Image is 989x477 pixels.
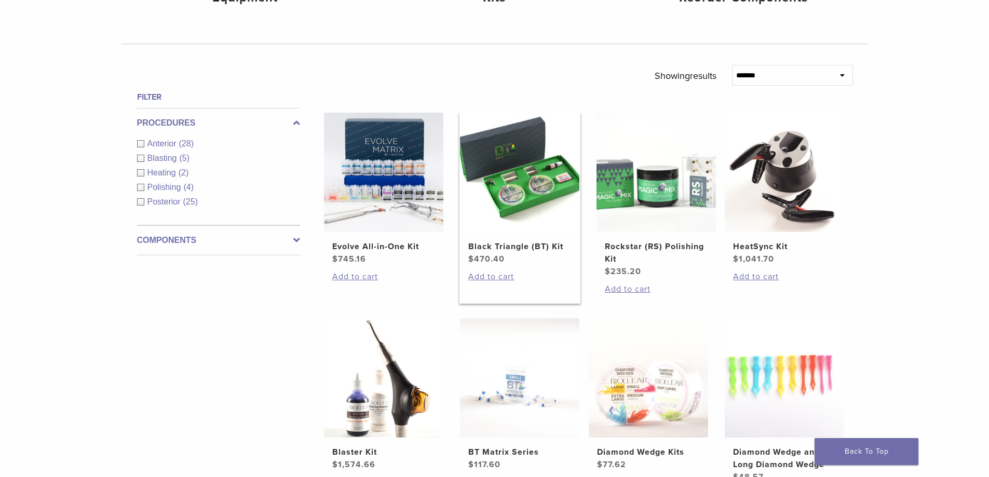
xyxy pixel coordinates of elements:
[588,318,709,471] a: Diamond Wedge KitsDiamond Wedge Kits $77.62
[724,113,845,265] a: HeatSync KitHeatSync Kit $1,041.70
[147,154,180,162] span: Blasting
[733,254,774,264] bdi: 1,041.70
[596,113,717,278] a: Rockstar (RS) Polishing KitRockstar (RS) Polishing Kit $235.20
[733,270,836,283] a: Add to cart: “HeatSync Kit”
[147,168,179,177] span: Heating
[332,459,338,470] span: $
[137,117,300,129] label: Procedures
[468,270,571,283] a: Add to cart: “Black Triangle (BT) Kit”
[332,459,375,470] bdi: 1,574.66
[137,91,300,103] h4: Filter
[147,197,183,206] span: Posterior
[733,446,836,471] h2: Diamond Wedge and Long Diamond Wedge
[332,240,435,253] h2: Evolve All-in-One Kit
[597,459,626,470] bdi: 77.62
[179,139,194,148] span: (28)
[733,240,836,253] h2: HeatSync Kit
[183,183,194,192] span: (4)
[597,446,700,458] h2: Diamond Wedge Kits
[459,113,580,265] a: Black Triangle (BT) KitBlack Triangle (BT) Kit $470.40
[468,254,505,264] bdi: 470.40
[137,234,300,247] label: Components
[725,113,844,232] img: HeatSync Kit
[468,446,571,458] h2: BT Matrix Series
[324,113,443,232] img: Evolve All-in-One Kit
[323,318,444,471] a: Blaster KitBlaster Kit $1,574.66
[147,183,184,192] span: Polishing
[468,459,500,470] bdi: 117.60
[605,266,641,277] bdi: 235.20
[323,113,444,265] a: Evolve All-in-One KitEvolve All-in-One Kit $745.16
[605,266,611,277] span: $
[324,318,443,438] img: Blaster Kit
[733,254,739,264] span: $
[605,240,708,265] h2: Rockstar (RS) Polishing Kit
[468,459,474,470] span: $
[460,113,579,232] img: Black Triangle (BT) Kit
[468,240,571,253] h2: Black Triangle (BT) Kit
[332,446,435,458] h2: Blaster Kit
[179,154,189,162] span: (5)
[459,318,580,471] a: BT Matrix SeriesBT Matrix Series $117.60
[725,318,844,438] img: Diamond Wedge and Long Diamond Wedge
[332,270,435,283] a: Add to cart: “Evolve All-in-One Kit”
[332,254,366,264] bdi: 745.16
[589,318,708,438] img: Diamond Wedge Kits
[655,65,716,87] p: Showing results
[605,283,708,295] a: Add to cart: “Rockstar (RS) Polishing Kit”
[179,168,189,177] span: (2)
[183,197,198,206] span: (25)
[147,139,179,148] span: Anterior
[460,318,579,438] img: BT Matrix Series
[597,113,716,232] img: Rockstar (RS) Polishing Kit
[468,254,474,264] span: $
[815,438,918,465] a: Back To Top
[597,459,603,470] span: $
[332,254,338,264] span: $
